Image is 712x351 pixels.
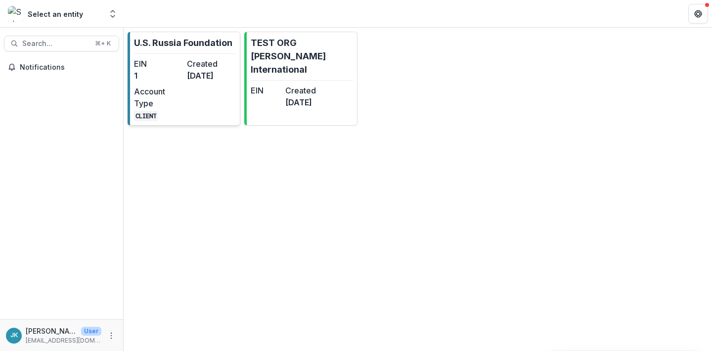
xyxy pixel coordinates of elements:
[10,332,18,339] div: Jemile Kelderman
[128,32,240,126] a: U.S. Russia FoundationEIN1Created[DATE]Account TypeCLIENT
[28,9,83,19] div: Select an entity
[134,36,232,49] p: U.S. Russia Foundation
[251,85,281,96] dt: EIN
[134,58,183,70] dt: EIN
[4,59,119,75] button: Notifications
[26,326,77,336] p: [PERSON_NAME]
[134,70,183,82] dd: 1
[105,330,117,342] button: More
[187,58,236,70] dt: Created
[134,111,158,121] code: CLIENT
[285,96,316,108] dd: [DATE]
[4,36,119,51] button: Search...
[251,36,353,76] p: TEST ORG [PERSON_NAME] International
[81,327,101,336] p: User
[187,70,236,82] dd: [DATE]
[285,85,316,96] dt: Created
[22,40,89,48] span: Search...
[8,6,24,22] img: Select an entity
[93,38,113,49] div: ⌘ + K
[106,4,120,24] button: Open entity switcher
[244,32,357,126] a: TEST ORG [PERSON_NAME] InternationalEINCreated[DATE]
[688,4,708,24] button: Get Help
[26,336,101,345] p: [EMAIL_ADDRESS][DOMAIN_NAME]
[134,86,183,109] dt: Account Type
[20,63,115,72] span: Notifications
